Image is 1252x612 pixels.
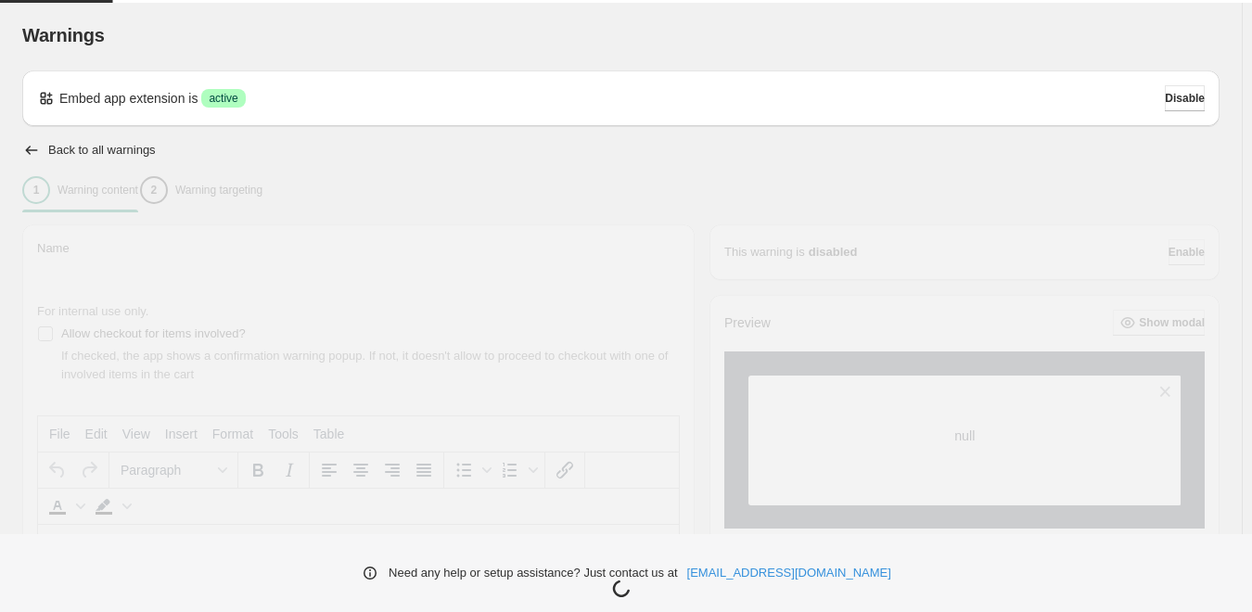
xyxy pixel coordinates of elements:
p: Embed app extension is [59,89,198,108]
h2: Back to all warnings [48,143,156,158]
body: Rich Text Area. Press ALT-0 for help. [7,15,633,32]
span: Warnings [22,25,105,45]
a: [EMAIL_ADDRESS][DOMAIN_NAME] [687,564,891,582]
span: Disable [1165,91,1205,106]
span: active [209,91,237,106]
button: Disable [1165,85,1205,111]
